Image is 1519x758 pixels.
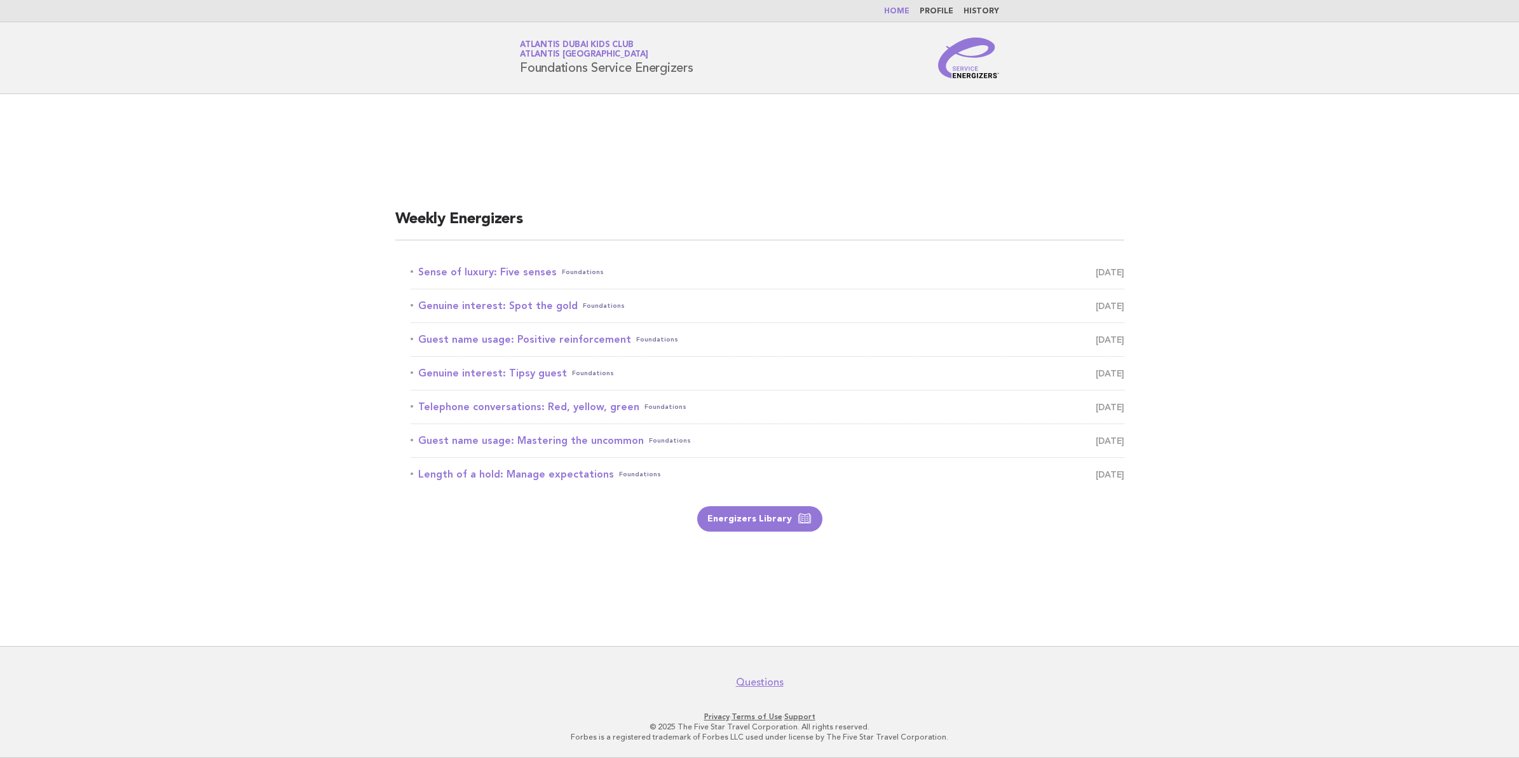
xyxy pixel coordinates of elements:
span: Foundations [583,297,625,315]
p: Forbes is a registered trademark of Forbes LLC used under license by The Five Star Travel Corpora... [371,732,1148,742]
span: [DATE] [1096,263,1124,281]
span: [DATE] [1096,398,1124,416]
span: [DATE] [1096,331,1124,348]
a: Guest name usage: Positive reinforcementFoundations [DATE] [411,331,1124,348]
span: Foundations [572,364,614,382]
img: Service Energizers [938,38,999,78]
a: Privacy [704,712,730,721]
a: Questions [736,676,784,689]
a: Genuine interest: Tipsy guestFoundations [DATE] [411,364,1124,382]
span: [DATE] [1096,465,1124,483]
span: [DATE] [1096,364,1124,382]
a: Atlantis Dubai Kids ClubAtlantis [GEOGRAPHIC_DATA] [520,41,648,59]
a: Genuine interest: Spot the goldFoundations [DATE] [411,297,1124,315]
span: [DATE] [1096,297,1124,315]
span: [DATE] [1096,432,1124,450]
h2: Weekly Energizers [395,209,1124,240]
a: Length of a hold: Manage expectationsFoundations [DATE] [411,465,1124,483]
h1: Foundations Service Energizers [520,41,693,74]
span: Foundations [649,432,691,450]
span: Foundations [562,263,604,281]
a: Terms of Use [732,712,782,721]
a: Profile [920,8,953,15]
a: Energizers Library [697,506,822,532]
a: Telephone conversations: Red, yellow, greenFoundations [DATE] [411,398,1124,416]
a: Guest name usage: Mastering the uncommonFoundations [DATE] [411,432,1124,450]
span: Foundations [636,331,678,348]
a: Support [784,712,815,721]
a: History [964,8,999,15]
a: Home [884,8,909,15]
span: Foundations [644,398,686,416]
span: Foundations [619,465,661,483]
a: Sense of luxury: Five sensesFoundations [DATE] [411,263,1124,281]
p: · · [371,712,1148,722]
p: © 2025 The Five Star Travel Corporation. All rights reserved. [371,722,1148,732]
span: Atlantis [GEOGRAPHIC_DATA] [520,51,648,59]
